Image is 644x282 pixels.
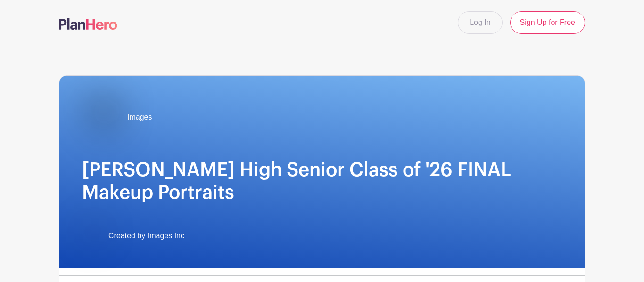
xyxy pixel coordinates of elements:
[82,226,101,245] img: IMAGES%20logo%20transparenT%20PNG%20s.png
[458,11,502,34] a: Log In
[108,230,184,242] span: Created by Images Inc
[127,112,152,123] span: Images
[59,18,117,30] img: logo-507f7623f17ff9eddc593b1ce0a138ce2505c220e1c5a4e2b4648c50719b7d32.svg
[82,98,120,136] img: IMAGES%20logo%20transparenT%20PNG%20s.png
[510,11,585,34] a: Sign Up for Free
[82,159,562,204] h1: [PERSON_NAME] High Senior Class of '26 FINAL Makeup Portraits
